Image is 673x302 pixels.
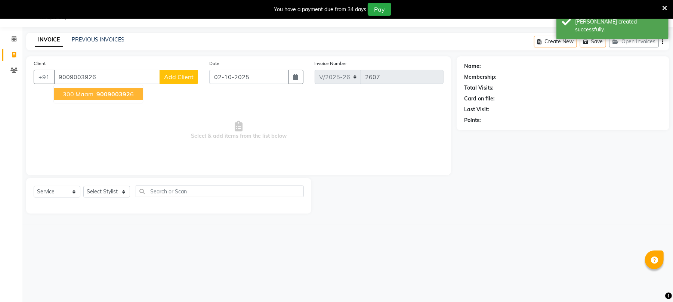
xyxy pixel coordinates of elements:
[315,60,347,67] label: Invoice Number
[35,33,63,47] a: INVOICE
[534,36,577,47] button: Create New
[575,18,663,34] div: Bill created successfully.
[209,60,219,67] label: Date
[464,116,481,124] div: Points:
[34,70,55,84] button: +91
[72,36,124,43] a: PREVIOUS INVOICES
[96,90,130,98] span: 900900392
[95,90,134,98] ngb-highlight: 6
[34,60,46,67] label: Client
[464,62,481,70] div: Name:
[368,3,391,16] button: Pay
[580,36,606,47] button: Save
[464,95,495,103] div: Card on file:
[609,36,659,47] button: Open Invoices
[54,70,160,84] input: Search by Name/Mobile/Email/Code
[160,70,198,84] button: Add Client
[164,73,194,81] span: Add Client
[274,6,366,13] div: You have a payment due from 34 days
[136,186,304,197] input: Search or Scan
[464,84,494,92] div: Total Visits:
[464,106,489,113] div: Last Visit:
[464,73,497,81] div: Membership:
[63,90,93,98] span: 300 maam
[34,93,444,168] span: Select & add items from the list below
